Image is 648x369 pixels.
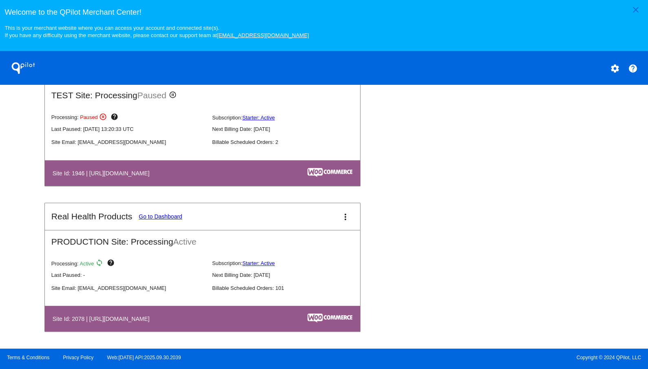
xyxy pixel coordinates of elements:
[7,60,40,76] h1: QPilot
[631,5,641,15] mat-icon: close
[628,64,638,73] mat-icon: help
[111,113,120,123] mat-icon: help
[95,259,105,269] mat-icon: sync
[212,272,366,278] p: Next Billing Date: [DATE]
[80,115,97,121] span: Paused
[45,84,360,101] h2: TEST Site: Processing
[139,213,182,220] a: Go to Dashboard
[45,230,360,247] h2: PRODUCTION Site: Processing
[173,237,197,246] span: Active
[137,91,166,100] span: Paused
[4,25,309,38] small: This is your merchant website where you can access your account and connected site(s). If you hav...
[53,170,154,177] h4: Site Id: 1946 | [URL][DOMAIN_NAME]
[53,316,154,322] h4: Site Id: 2078 | [URL][DOMAIN_NAME]
[99,113,109,123] mat-icon: pause_circle_outline
[169,91,179,101] mat-icon: pause_circle_outline
[242,115,275,121] a: Starter: Active
[51,272,206,278] p: Last Paused: -
[106,259,116,269] mat-icon: help
[307,314,352,323] img: c53aa0e5-ae75-48aa-9bee-956650975ee5
[107,355,181,360] a: Web:[DATE] API:2025.09.30.2039
[212,285,366,291] p: Billable Scheduled Orders: 101
[51,212,132,221] h2: Real Health Products
[212,126,366,132] p: Next Billing Date: [DATE]
[80,260,94,266] span: Active
[212,115,366,121] p: Subscription:
[4,8,643,17] h3: Welcome to the QPilot Merchant Center!
[51,126,206,132] p: Last Paused: [DATE] 13:20:33 UTC
[242,260,275,266] a: Starter: Active
[51,113,206,123] p: Processing:
[51,259,206,269] p: Processing:
[307,168,352,177] img: c53aa0e5-ae75-48aa-9bee-956650975ee5
[341,212,350,222] mat-icon: more_vert
[7,355,49,360] a: Terms & Conditions
[331,355,641,360] span: Copyright © 2024 QPilot, LLC
[51,139,206,145] p: Site Email: [EMAIL_ADDRESS][DOMAIN_NAME]
[212,139,366,145] p: Billable Scheduled Orders: 2
[51,285,206,291] p: Site Email: [EMAIL_ADDRESS][DOMAIN_NAME]
[610,64,619,73] mat-icon: settings
[217,32,309,38] a: [EMAIL_ADDRESS][DOMAIN_NAME]
[63,355,94,360] a: Privacy Policy
[212,260,366,266] p: Subscription:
